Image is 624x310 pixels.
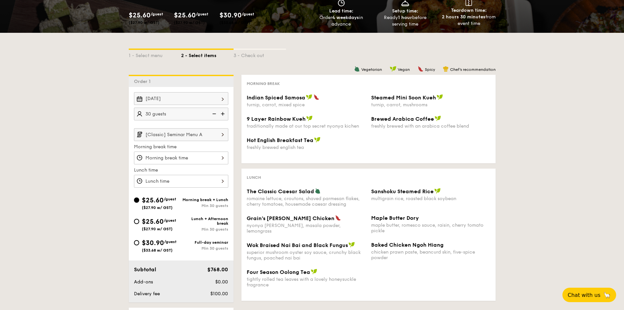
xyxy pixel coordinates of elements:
span: Vegetarian [361,67,382,72]
span: $30.90 [142,239,164,247]
span: Delivery fee [134,291,160,297]
span: $25.60 [142,196,164,204]
label: Lunch time [134,167,228,174]
div: Min 30 guests [181,203,228,208]
img: icon-vegan.f8ff3823.svg [435,115,441,121]
input: Lunch time [134,175,228,188]
img: icon-spicy.37a8142b.svg [313,94,319,100]
span: ($27.90 w/ GST) [174,20,205,25]
span: Subtotal [134,266,156,273]
div: from event time [440,14,498,27]
strong: 4 weekdays [332,15,359,20]
div: multigrain rice, roasted black soybean [371,196,490,201]
div: 1 - Select menu [129,50,181,59]
img: icon-vegan.f8ff3823.svg [311,269,317,275]
div: romaine lettuce, croutons, shaved parmesan flakes, cherry tomatoes, housemade caesar dressing [247,196,366,207]
div: Min 30 guests [181,227,228,232]
span: 9 Layer Rainbow Kueh [247,116,306,122]
span: ($27.90 w/ GST) [142,227,173,231]
div: freshly brewed with an arabica coffee blend [371,123,490,129]
div: turnip, carrot, mushrooms [371,102,490,108]
img: icon-vegetarian.fe4039eb.svg [354,66,360,72]
input: Event date [134,92,228,105]
span: Order 1 [134,79,153,84]
div: Min 30 guests [181,246,228,251]
img: icon-vegan.f8ff3823.svg [314,137,321,143]
span: /guest [164,239,177,244]
img: icon-vegan.f8ff3823.svg [349,242,355,248]
span: $30.90 [219,11,242,19]
img: icon-vegan.f8ff3823.svg [306,115,313,121]
span: /guest [164,218,176,223]
div: tightly rolled tea leaves with a lovely honeysuckle fragrance [247,277,366,288]
img: icon-vegan.f8ff3823.svg [437,94,443,100]
strong: 1 hour [398,15,412,20]
div: maple butter, romesco sauce, raisin, cherry tomato pickle [371,222,490,234]
span: Lead time: [329,8,353,14]
span: ($27.90 w/ GST) [142,205,173,210]
span: Morning break [247,81,280,86]
div: traditionally made at our top secret nyonya kichen [247,123,366,129]
span: Sanshoku Steamed Rice [371,188,434,195]
span: $25.60 [129,11,151,19]
input: $25.60/guest($27.90 w/ GST)Morning break + LunchMin 30 guests [134,197,139,203]
img: icon-spicy.37a8142b.svg [418,66,424,72]
img: icon-vegetarian.fe4039eb.svg [315,188,321,194]
img: icon-vegan.f8ff3823.svg [434,188,441,194]
div: superior mushroom oyster soy sauce, crunchy black fungus, poached nai bai [247,250,366,261]
span: 🦙 [603,291,611,299]
span: ($33.68 w/ GST) [142,248,173,253]
span: ($27.90 w/ GST) [129,20,160,25]
img: icon-chevron-right.3c0dfbd6.svg [217,128,228,141]
span: $768.00 [207,266,228,273]
img: icon-add.58712e84.svg [218,108,228,120]
span: Maple Butter Dory [371,215,419,221]
button: Chat with us🦙 [562,288,616,302]
strong: 2 hours 30 minutes [442,14,485,20]
span: Brewed Arabica Coffee [371,116,434,122]
span: $25.60 [142,218,164,226]
span: Lunch [247,175,261,180]
img: icon-chef-hat.a58ddaea.svg [443,66,449,72]
input: Number of guests [134,108,228,120]
img: icon-vegan.f8ff3823.svg [306,94,312,100]
div: chicken prawn paste, beancurd skin, five-spice powder [371,249,490,260]
span: Chef's recommendation [450,67,496,72]
input: Morning break time [134,152,228,164]
div: nyonya [PERSON_NAME], masala powder, lemongrass [247,223,366,234]
span: Steamed Mini Soon Kueh [371,94,436,101]
div: Lunch + Afternoon break [181,217,228,226]
div: freshly brewed english tea [247,145,366,150]
div: Full-day seminar [181,240,228,245]
img: icon-vegan.f8ff3823.svg [390,66,396,72]
span: Add-ons [134,279,153,285]
span: ($33.68 w/ GST) [219,20,250,25]
span: Baked Chicken Ngoh Hiang [371,242,444,248]
div: 2 - Select items [181,50,234,59]
div: Morning break + Lunch [181,197,228,202]
span: $25.60 [174,11,196,19]
img: icon-spicy.37a8142b.svg [335,215,341,221]
label: Morning break time [134,144,228,150]
span: $0.00 [215,279,228,285]
span: Grain's [PERSON_NAME] Chicken [247,215,334,221]
span: Four Season Oolong Tea [247,269,310,275]
div: Order in advance [312,14,371,28]
div: turnip, carrot, mixed spice [247,102,366,108]
span: Spicy [425,67,435,72]
span: Teardown time: [451,8,487,13]
span: Wok Braised Nai Bai and Black Fungus [247,242,348,248]
span: /guest [164,197,176,201]
span: The Classic Caesar Salad [247,188,314,195]
span: Indian Spiced Samosa [247,94,305,101]
span: Setup time: [392,8,418,14]
span: Chat with us [568,292,600,298]
input: $25.60/guest($27.90 w/ GST)Lunch + Afternoon breakMin 30 guests [134,219,139,224]
span: /guest [196,12,208,16]
span: /guest [242,12,254,16]
span: $100.00 [210,291,228,297]
img: icon-reduce.1d2dbef1.svg [209,108,218,120]
div: Ready before serving time [376,14,434,28]
div: 3 - Check out [234,50,286,59]
span: /guest [151,12,163,16]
